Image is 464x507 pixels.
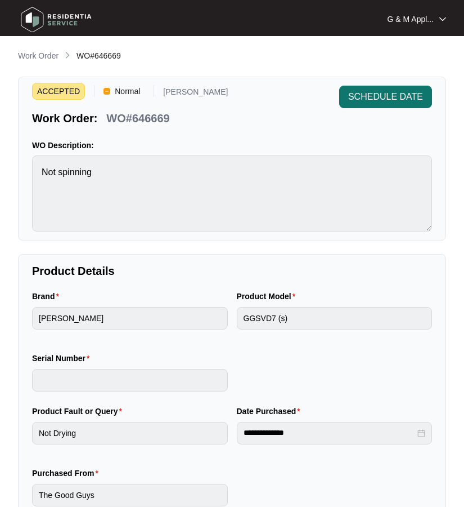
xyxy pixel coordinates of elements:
textarea: Not spinning [32,155,432,232]
p: G & M Appl... [388,14,434,25]
input: Date Purchased [244,427,416,439]
img: Vercel Logo [103,88,110,95]
p: Work Order [18,50,58,61]
span: SCHEDULE DATE [348,90,423,104]
img: residentia service logo [17,3,96,37]
a: Work Order [16,50,61,63]
label: Purchased From [32,468,103,479]
input: Product Fault or Query [32,422,228,444]
span: ACCEPTED [32,83,85,100]
img: chevron-right [63,51,72,60]
p: Work Order: [32,110,97,126]
p: WO#646669 [106,110,169,126]
input: Serial Number [32,369,228,392]
label: Brand [32,291,64,302]
span: Normal [110,83,145,100]
label: Product Fault or Query [32,406,127,417]
input: Purchased From [32,484,228,506]
p: [PERSON_NAME] [163,88,228,100]
input: Product Model [237,307,433,330]
button: SCHEDULE DATE [339,86,432,108]
span: WO#646669 [76,51,121,60]
label: Product Model [237,291,300,302]
input: Brand [32,307,228,330]
label: Serial Number [32,353,94,364]
p: WO Description: [32,140,432,151]
p: Product Details [32,263,432,279]
img: dropdown arrow [439,16,446,22]
label: Date Purchased [237,406,305,417]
